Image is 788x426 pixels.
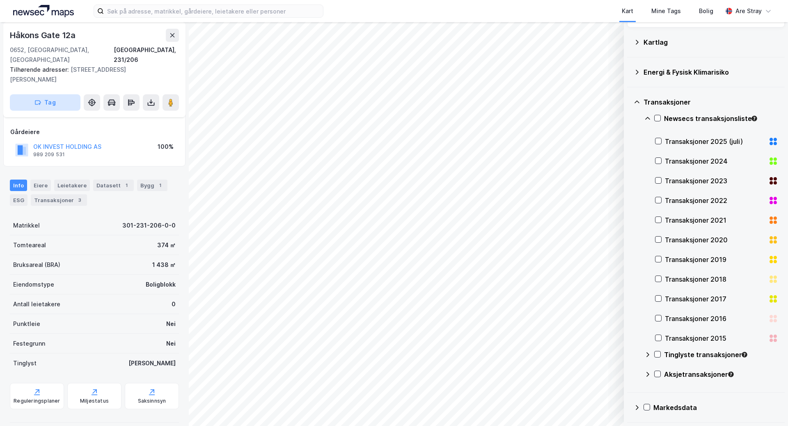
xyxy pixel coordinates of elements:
[644,97,778,107] div: Transaksjoner
[10,180,27,191] div: Info
[665,215,765,225] div: Transaksjoner 2021
[622,6,633,16] div: Kart
[10,45,114,65] div: 0652, [GEOGRAPHIC_DATA], [GEOGRAPHIC_DATA]
[699,6,713,16] div: Bolig
[10,127,179,137] div: Gårdeiere
[13,358,37,368] div: Tinglyst
[664,114,778,123] div: Newsecs transaksjonsliste
[157,240,176,250] div: 374 ㎡
[10,94,80,111] button: Tag
[664,350,778,360] div: Tinglyste transaksjoner
[13,339,45,349] div: Festegrunn
[665,294,765,304] div: Transaksjoner 2017
[93,180,134,191] div: Datasett
[13,240,46,250] div: Tomteareal
[122,181,131,189] div: 1
[741,351,748,358] div: Tooltip anchor
[644,67,778,77] div: Energi & Fysisk Klimarisiko
[735,6,762,16] div: Are Stray
[128,358,176,368] div: [PERSON_NAME]
[665,255,765,264] div: Transaksjoner 2019
[664,369,778,379] div: Aksjetransaksjoner
[172,299,176,309] div: 0
[665,235,765,245] div: Transaksjoner 2020
[122,221,176,230] div: 301-231-206-0-0
[166,339,176,349] div: Nei
[76,196,84,204] div: 3
[166,319,176,329] div: Nei
[80,398,109,404] div: Miljøstatus
[13,221,40,230] div: Matrikkel
[10,29,77,42] div: Håkons Gate 12a
[33,151,65,158] div: 989 209 531
[158,142,174,152] div: 100%
[104,5,323,17] input: Søk på adresse, matrikkel, gårdeiere, leietakere eller personer
[751,115,758,122] div: Tooltip anchor
[644,37,778,47] div: Kartlag
[31,194,87,206] div: Transaksjoner
[10,66,71,73] span: Tilhørende adresser:
[152,260,176,270] div: 1 438 ㎡
[665,137,765,146] div: Transaksjoner 2025 (juli)
[665,196,765,205] div: Transaksjoner 2022
[651,6,681,16] div: Mine Tags
[146,280,176,289] div: Boligblokk
[665,176,765,186] div: Transaksjoner 2023
[14,398,60,404] div: Reguleringsplaner
[747,387,788,426] iframe: Chat Widget
[13,280,54,289] div: Eiendomstype
[156,181,164,189] div: 1
[30,180,51,191] div: Eiere
[727,371,735,378] div: Tooltip anchor
[665,274,765,284] div: Transaksjoner 2018
[665,314,765,323] div: Transaksjoner 2016
[114,45,179,65] div: [GEOGRAPHIC_DATA], 231/206
[665,333,765,343] div: Transaksjoner 2015
[138,398,166,404] div: Saksinnsyn
[10,194,27,206] div: ESG
[10,65,172,84] div: [STREET_ADDRESS][PERSON_NAME]
[13,260,60,270] div: Bruksareal (BRA)
[137,180,167,191] div: Bygg
[653,403,778,412] div: Markedsdata
[13,5,74,17] img: logo.a4113a55bc3d86da70a041830d287a7e.svg
[665,156,765,166] div: Transaksjoner 2024
[13,319,40,329] div: Punktleie
[13,299,60,309] div: Antall leietakere
[54,180,90,191] div: Leietakere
